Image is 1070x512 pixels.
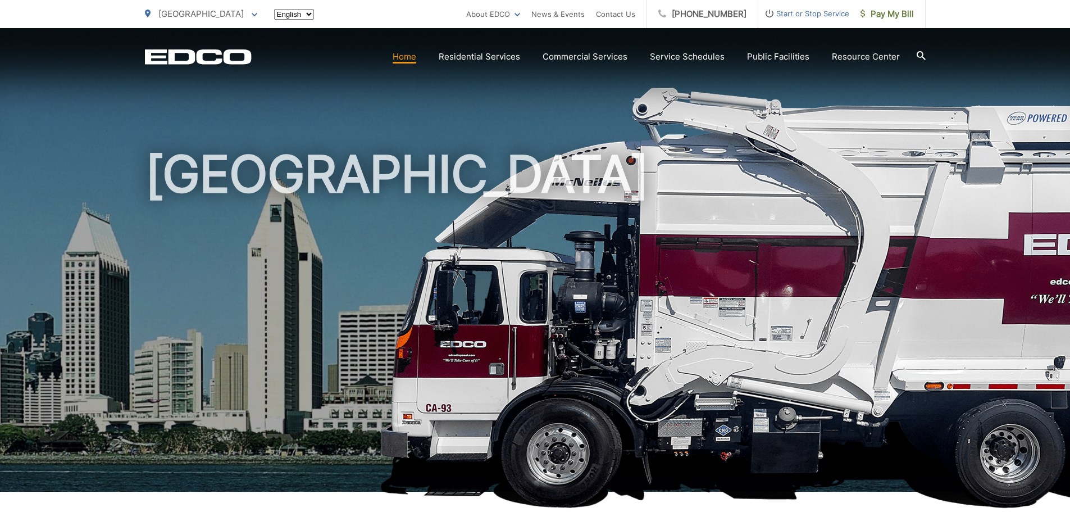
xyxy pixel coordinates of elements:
select: Select a language [274,9,314,20]
span: [GEOGRAPHIC_DATA] [158,8,244,19]
a: Commercial Services [543,50,627,64]
h1: [GEOGRAPHIC_DATA] [145,146,926,502]
a: Service Schedules [650,50,725,64]
a: Residential Services [439,50,520,64]
a: Public Facilities [747,50,809,64]
span: Pay My Bill [860,7,914,21]
a: Home [393,50,416,64]
a: Resource Center [832,50,900,64]
a: About EDCO [466,7,520,21]
a: EDCD logo. Return to the homepage. [145,49,252,65]
a: Contact Us [596,7,635,21]
a: News & Events [531,7,585,21]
